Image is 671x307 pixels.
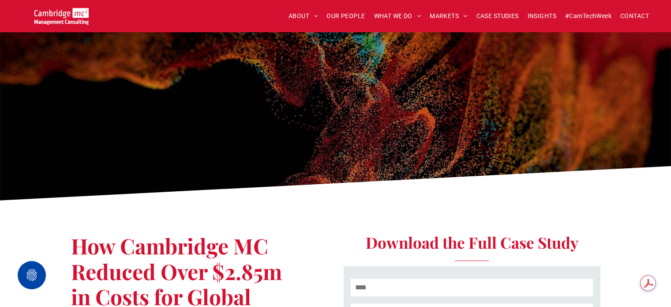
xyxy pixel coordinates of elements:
a: #CamTechWeek [561,9,616,23]
a: CONTACT [616,9,653,23]
span: Download the Full Case Study [366,232,578,253]
a: WHAT WE DO [370,9,426,23]
a: ABOUT [284,9,322,23]
a: Your Business Transformed | Cambridge Management Consulting [34,9,89,19]
a: MARKETS [425,9,472,23]
img: Cambridge MC Logo, Procurement [34,8,89,25]
a: CASE STUDIES [472,9,523,23]
a: OUR PEOPLE [322,9,369,23]
a: INSIGHTS [523,9,561,23]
